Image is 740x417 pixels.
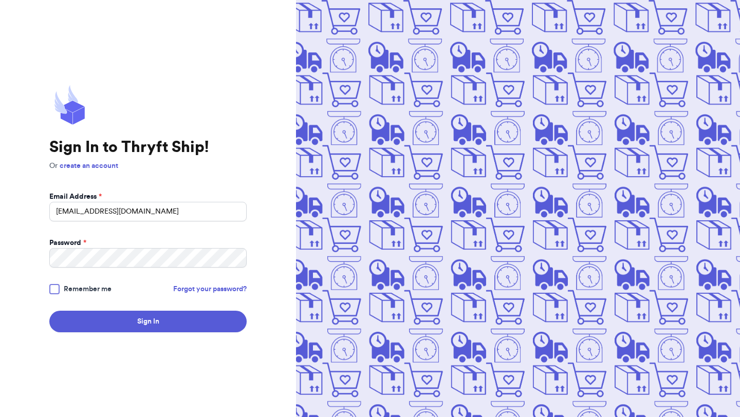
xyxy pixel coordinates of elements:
p: Or [49,161,247,171]
label: Email Address [49,192,102,202]
h1: Sign In to Thryft Ship! [49,138,247,157]
label: Password [49,238,86,248]
span: Remember me [64,284,112,294]
a: create an account [60,162,118,169]
button: Sign In [49,311,247,332]
a: Forgot your password? [173,284,247,294]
